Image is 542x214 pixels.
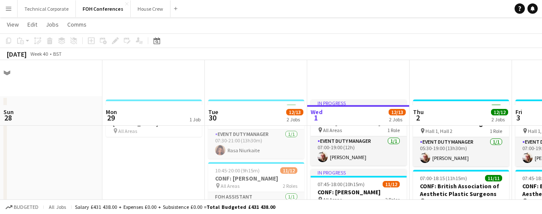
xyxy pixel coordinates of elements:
[311,99,407,106] div: In progress
[323,196,342,203] span: All Areas
[389,116,405,123] div: 2 Jobs
[286,109,303,115] span: 12/13
[14,204,39,210] span: Budgeted
[311,188,407,196] h3: CONF: [PERSON_NAME]
[208,175,304,182] h3: CONF: [PERSON_NAME]
[515,108,522,116] span: Fri
[215,105,262,111] span: 07:30-21:00 (13h30m)
[47,204,68,210] span: All jobs
[413,137,509,166] app-card-role: Event Duty Manager1/105:30-19:00 (13h30m)[PERSON_NAME]
[311,108,323,116] span: Wed
[64,19,90,30] a: Comms
[420,175,467,181] span: 07:00-18:15 (11h15m)
[385,196,400,203] span: 2 Roles
[215,167,260,174] span: 10:45-20:00 (9h15m)
[413,99,509,166] app-job-card: 05:30-19:00 (13h30m)1/1CONF: British Association of Aesthetic Plastic Surgeons Hall 1, Hall 21 Ro...
[75,204,275,210] div: Salary £431 438.00 + Expenses £0.00 + Subsistence £0.00 =
[76,0,131,17] button: FOH Conferences
[389,109,406,115] span: 12/13
[311,169,407,176] div: In progress
[490,105,502,111] span: 1/1
[53,51,62,57] div: BST
[3,19,22,30] a: View
[311,99,407,166] app-job-card: In progress07:00-19:00 (12h)1/1CONF: [PERSON_NAME] All Areas1 RoleEvent Duty Manager1/107:00-19:0...
[490,128,502,134] span: 1 Role
[7,50,27,58] div: [DATE]
[106,108,117,116] span: Mon
[412,113,424,123] span: 2
[311,136,407,166] app-card-role: Event Duty Manager1/107:00-19:00 (12h)[PERSON_NAME]
[287,116,303,123] div: 2 Jobs
[491,116,508,123] div: 2 Jobs
[283,183,297,189] span: 2 Roles
[3,108,14,116] span: Sun
[208,130,304,159] app-card-role: Event Duty Manager1/107:30-21:00 (13h30m)Rasa Niurkaite
[285,105,297,111] span: 1/1
[485,175,502,181] span: 11/11
[42,19,62,30] a: Jobs
[46,21,59,28] span: Jobs
[490,198,502,205] span: 1 Role
[309,113,323,123] span: 1
[207,204,275,210] span: Total Budgeted £431 438.00
[105,113,117,123] span: 29
[514,113,522,123] span: 3
[24,19,41,30] a: Edit
[131,0,171,17] button: House Crew
[208,108,218,116] span: Tue
[221,183,240,189] span: All Areas
[27,21,37,28] span: Edit
[208,99,304,159] app-job-card: 07:30-21:00 (13h30m)1/1CONF: [PERSON_NAME] All Areas1 RoleEvent Duty Manager1/107:30-21:00 (13h30...
[491,109,508,115] span: 12/12
[317,181,365,187] span: 07:45-18:00 (10h15m)
[383,181,400,187] span: 11/12
[413,182,509,198] h3: CONF: British Association of Aesthetic Plastic Surgeons
[4,202,40,212] button: Budgeted
[413,108,424,116] span: Thu
[387,127,400,133] span: 1 Role
[18,0,76,17] button: Technical Corporate
[28,51,50,57] span: Week 40
[118,128,137,134] span: All Areas
[280,167,297,174] span: 11/12
[323,127,342,133] span: All Areas
[2,113,14,123] span: 28
[67,21,87,28] span: Comms
[425,128,452,134] span: Hall 1, Hall 2
[7,21,19,28] span: View
[106,99,202,137] app-job-card: CONF: Set up - [PERSON_NAME] All Areas
[189,116,201,123] div: 1 Job
[420,105,467,111] span: 05:30-19:00 (13h30m)
[425,198,452,205] span: Hall 1, Hall 2
[207,113,218,123] span: 30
